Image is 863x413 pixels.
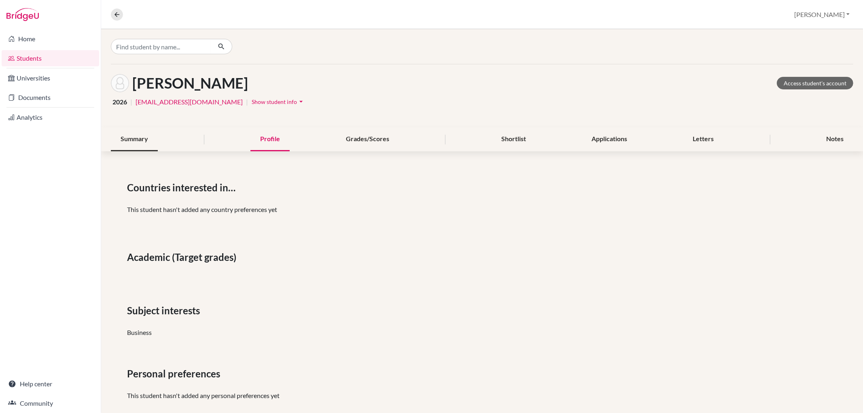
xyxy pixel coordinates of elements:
span: Show student info [252,98,297,105]
img: Bridge-U [6,8,39,21]
a: Documents [2,89,99,106]
input: Find student by name... [111,39,211,54]
div: Grades/Scores [336,127,399,151]
a: Universities [2,70,99,86]
h1: [PERSON_NAME] [132,74,248,92]
p: This student hasn't added any country preferences yet [127,205,837,214]
img: Ebba Hintze's avatar [111,74,129,92]
a: Analytics [2,109,99,125]
div: Summary [111,127,158,151]
div: Business [127,328,837,337]
button: Show student infoarrow_drop_down [251,95,305,108]
span: 2026 [112,97,127,107]
span: Academic (Target grades) [127,250,240,265]
div: Profile [250,127,290,151]
div: Shortlist [492,127,536,151]
a: [EMAIL_ADDRESS][DOMAIN_NAME] [136,97,243,107]
a: Home [2,31,99,47]
i: arrow_drop_down [297,97,305,106]
p: This student hasn't added any personal preferences yet [127,391,837,400]
span: Personal preferences [127,366,223,381]
span: | [246,97,248,107]
a: Help center [2,376,99,392]
button: [PERSON_NAME] [791,7,853,22]
span: Countries interested in… [127,180,239,195]
span: Subject interests [127,303,203,318]
a: Community [2,395,99,411]
span: | [130,97,132,107]
a: Access student's account [777,77,853,89]
div: Notes [816,127,853,151]
div: Letters [683,127,724,151]
a: Students [2,50,99,66]
div: Applications [582,127,637,151]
